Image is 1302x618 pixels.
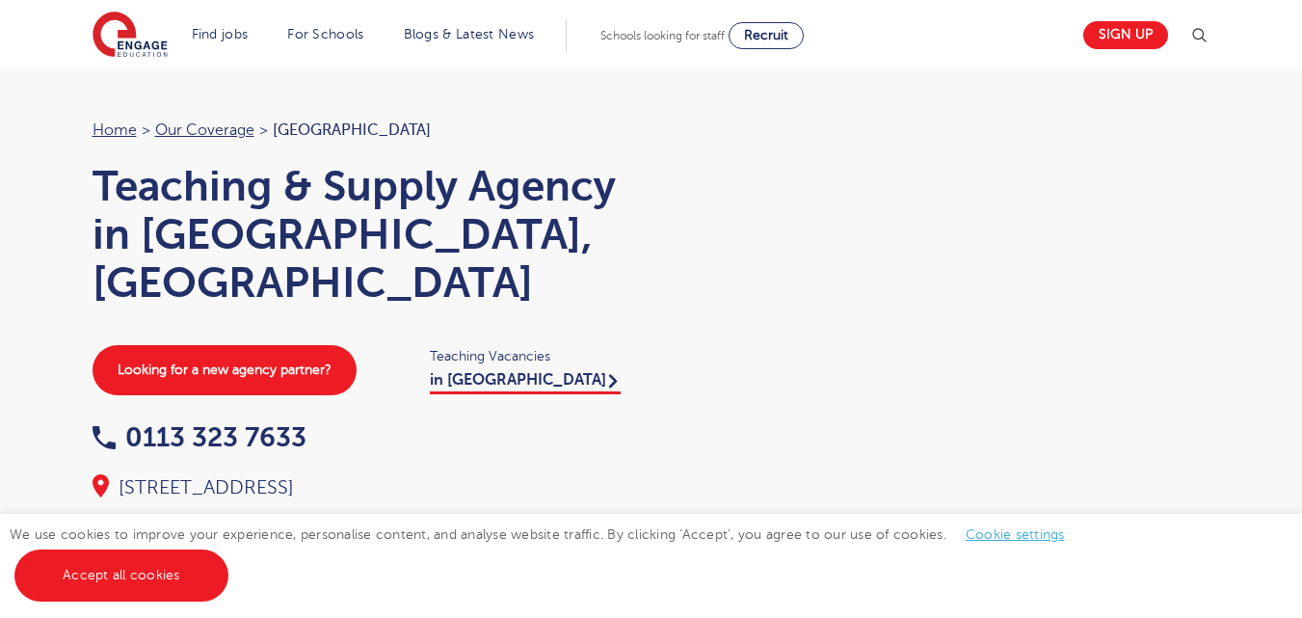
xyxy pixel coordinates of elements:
[142,121,150,139] span: >
[93,422,306,452] a: 0113 323 7633
[966,527,1065,542] a: Cookie settings
[93,118,632,143] nav: breadcrumb
[1083,21,1168,49] a: Sign up
[93,12,168,60] img: Engage Education
[259,121,268,139] span: >
[273,121,431,139] span: [GEOGRAPHIC_DATA]
[93,345,357,395] a: Looking for a new agency partner?
[287,27,363,41] a: For Schools
[192,27,249,41] a: Find jobs
[744,28,788,42] span: Recruit
[404,27,535,41] a: Blogs & Latest News
[600,29,725,42] span: Schools looking for staff
[93,474,632,501] div: [STREET_ADDRESS]
[729,22,804,49] a: Recruit
[430,371,621,394] a: in [GEOGRAPHIC_DATA]
[14,550,228,602] a: Accept all cookies
[10,527,1084,582] span: We use cookies to improve your experience, personalise content, and analyse website traffic. By c...
[155,121,254,139] a: Our coverage
[93,121,137,139] a: Home
[430,345,632,367] span: Teaching Vacancies
[93,162,632,307] h1: Teaching & Supply Agency in [GEOGRAPHIC_DATA], [GEOGRAPHIC_DATA]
